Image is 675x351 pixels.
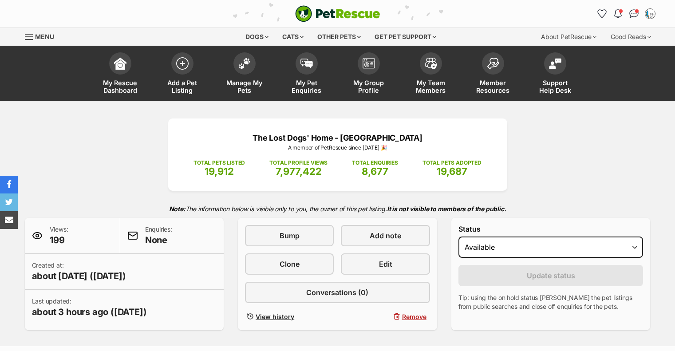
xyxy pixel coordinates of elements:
span: 7,977,422 [276,166,322,177]
img: chat-41dd97257d64d25036548639549fe6c8038ab92f7586957e7f3b1b290dea8141.svg [629,9,639,18]
span: about [DATE] ([DATE]) [32,270,126,282]
a: Support Help Desk [524,48,586,101]
ul: Account quick links [595,7,657,21]
p: Tip: using the on hold status [PERSON_NAME] the pet listings from public searches and close off e... [458,293,643,311]
a: View history [245,310,334,323]
span: 19,687 [437,166,467,177]
strong: It is not visible to members of the public. [387,205,506,213]
p: Created at: [32,261,126,282]
img: add-pet-listing-icon-0afa8454b4691262ce3f59096e99ab1cd57d4a30225e0717b998d2c9b9846f56.svg [176,57,189,70]
a: Clone [245,253,334,275]
div: Cats [276,28,310,46]
span: about 3 hours ago ([DATE]) [32,306,147,318]
a: My Group Profile [338,48,400,101]
div: Good Reads [604,28,657,46]
a: My Team Members [400,48,462,101]
span: None [145,234,172,246]
span: 8,677 [362,166,388,177]
span: My Team Members [411,79,451,94]
div: About PetRescue [535,28,603,46]
div: Other pets [311,28,367,46]
label: Status [458,225,643,233]
img: member-resources-icon-8e73f808a243e03378d46382f2149f9095a855e16c252ad45f914b54edf8863c.svg [487,58,499,70]
p: The information below is visible only to you, the owner of this pet listing. [25,200,651,218]
a: My Rescue Dashboard [89,48,151,101]
p: TOTAL PETS LISTED [193,159,245,167]
img: pet-enquiries-icon-7e3ad2cf08bfb03b45e93fb7055b45f3efa6380592205ae92323e6603595dc1f.svg [300,59,313,68]
button: My account [643,7,657,21]
a: Bump [245,225,334,246]
button: Remove [341,310,430,323]
span: 19,912 [205,166,234,177]
span: View history [256,312,294,321]
a: PetRescue [295,5,380,22]
p: Last updated: [32,297,147,318]
img: notifications-46538b983faf8c2785f20acdc204bb7945ddae34d4c08c2a6579f10ce5e182be.svg [614,9,621,18]
span: Menu [35,33,54,40]
span: Add a Pet Listing [162,79,202,94]
span: Clone [280,259,300,269]
p: Enquiries: [145,225,172,246]
div: Get pet support [368,28,442,46]
a: Add a Pet Listing [151,48,213,101]
span: Add note [370,230,401,241]
p: TOTAL PETS ADOPTED [422,159,482,167]
span: My Pet Enquiries [287,79,327,94]
span: Edit [379,259,392,269]
span: Conversations (0) [306,287,368,298]
a: Edit [341,253,430,275]
div: Dogs [239,28,275,46]
button: Update status [458,265,643,286]
span: Bump [280,230,300,241]
span: My Group Profile [349,79,389,94]
button: Notifications [611,7,625,21]
img: group-profile-icon-3fa3cf56718a62981997c0bc7e787c4b2cf8bcc04b72c1350f741eb67cf2f40e.svg [363,58,375,69]
img: team-members-icon-5396bd8760b3fe7c0b43da4ab00e1e3bb1a5d9ba89233759b79545d2d3fc5d0d.svg [425,58,437,69]
span: My Rescue Dashboard [100,79,140,94]
a: Favourites [595,7,609,21]
a: Conversations [627,7,641,21]
strong: Note: [169,205,186,213]
p: TOTAL ENQUIRIES [352,159,398,167]
img: help-desk-icon-fdf02630f3aa405de69fd3d07c3f3aa587a6932b1a1747fa1d2bba05be0121f9.svg [549,58,561,69]
img: logo-cat-932fe2b9b8326f06289b0f2fb663e598f794de774fb13d1741a6617ecf9a85b4.svg [295,5,380,22]
p: The Lost Dogs' Home - [GEOGRAPHIC_DATA] [182,132,494,144]
a: Add note [341,225,430,246]
span: Manage My Pets [225,79,264,94]
img: dashboard-icon-eb2f2d2d3e046f16d808141f083e7271f6b2e854fb5c12c21221c1fb7104beca.svg [114,57,126,70]
span: Member Resources [473,79,513,94]
span: Remove [402,312,426,321]
span: Update status [527,270,575,281]
p: A member of PetRescue since [DATE] 🎉 [182,144,494,152]
a: Menu [25,28,60,44]
a: Manage My Pets [213,48,276,101]
a: Member Resources [462,48,524,101]
p: TOTAL PROFILE VIEWS [269,159,328,167]
img: manage-my-pets-icon-02211641906a0b7f246fdf0571729dbe1e7629f14944591b6c1af311fb30b64b.svg [238,58,251,69]
a: Conversations (0) [245,282,430,303]
span: 199 [50,234,68,246]
a: My Pet Enquiries [276,48,338,101]
img: Adoptions Ambassador Coordinator profile pic [646,9,655,18]
span: Support Help Desk [535,79,575,94]
p: Views: [50,225,68,246]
